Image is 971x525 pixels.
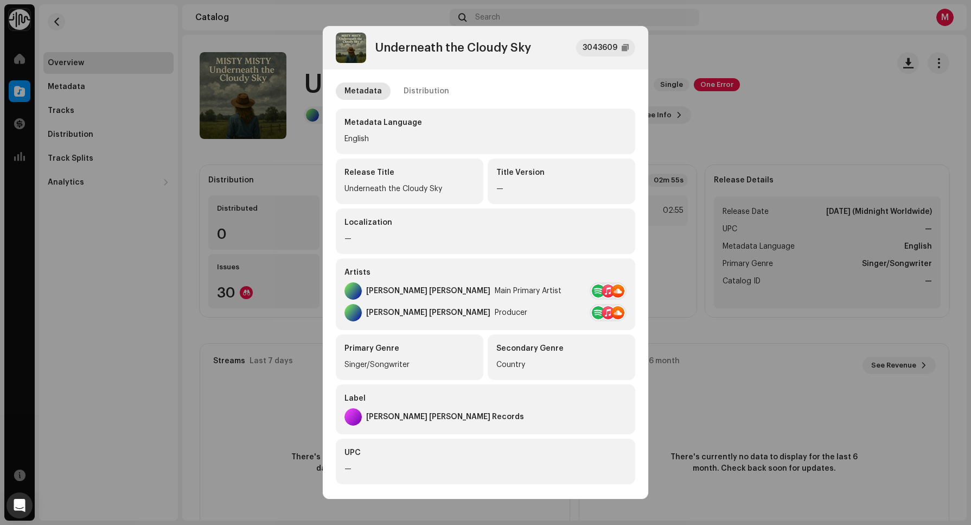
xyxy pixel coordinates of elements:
div: Artists [344,267,627,278]
div: Localization [344,217,627,228]
div: Underneath the Cloudy Sky [375,41,531,54]
div: Main Primary Artist [495,287,561,295]
div: — [344,463,627,476]
div: Metadata [344,83,382,100]
img: aee78f23-854c-4395-8964-16c90aa1458c [336,33,366,63]
div: Primary Genre [344,343,475,354]
div: English [344,132,627,146]
div: Secondary Genre [496,343,627,354]
div: Metadata Language [344,117,627,128]
div: [PERSON_NAME] [PERSON_NAME] [366,308,490,317]
div: UPC [344,447,627,458]
div: Open Intercom Messenger [7,492,33,518]
div: Producer [495,308,527,317]
div: 3043609 [583,41,617,54]
div: Underneath the Cloudy Sky [344,182,475,195]
div: [PERSON_NAME] [PERSON_NAME] [366,287,490,295]
div: Title Version [496,167,627,178]
div: Release Title [344,167,475,178]
div: — [344,232,627,245]
div: Country [496,358,627,371]
div: Label [344,393,627,404]
div: Distribution [404,83,449,100]
div: Singer/Songwriter [344,358,475,371]
div: — [496,182,627,195]
div: [PERSON_NAME] [PERSON_NAME] Records [366,413,524,421]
